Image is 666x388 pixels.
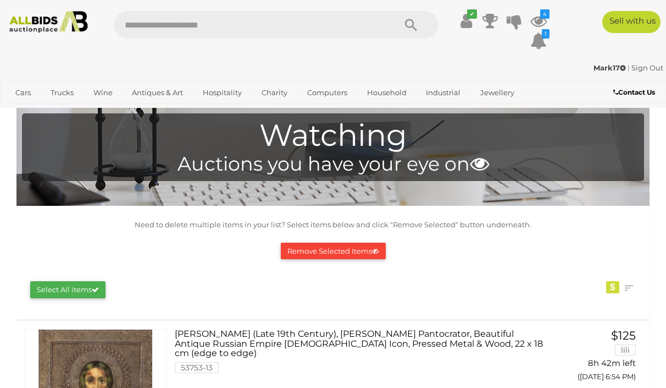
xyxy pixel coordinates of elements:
[419,84,468,102] a: Industrial
[22,218,644,231] p: Need to delete multiple items in your list? Select items below and click "Remove Selected" button...
[86,84,120,102] a: Wine
[473,84,521,102] a: Jewellery
[593,63,628,72] a: Mark17
[43,84,81,102] a: Trucks
[27,119,639,152] h1: Watching
[530,11,547,31] a: 4
[360,84,414,102] a: Household
[631,63,663,72] a: Sign Out
[552,329,639,387] a: $125 lili 8h 42m left ([DATE] 6:54 PM)
[300,84,354,102] a: Computers
[613,88,655,96] b: Contact Us
[196,84,249,102] a: Hospitality
[384,11,439,39] button: Search
[606,281,619,293] div: 5
[593,63,626,72] strong: Mark17
[8,84,38,102] a: Cars
[125,84,190,102] a: Antiques & Art
[5,11,92,33] img: Allbids.com.au
[613,86,658,99] a: Contact Us
[91,102,184,120] a: [GEOGRAPHIC_DATA]
[183,329,536,381] a: [PERSON_NAME] (Late 19th Century), [PERSON_NAME] Pantocrator, Beautiful Antique Russian Empire [D...
[458,11,474,31] a: ✔
[542,29,550,39] i: 1
[254,84,295,102] a: Charity
[530,31,547,51] a: 1
[628,63,630,72] span: |
[602,11,661,33] a: Sell with us
[8,102,43,120] a: Office
[30,281,106,298] button: Select All items
[27,154,639,175] h4: Auctions you have your eye on
[540,9,550,19] i: 4
[49,102,86,120] a: Sports
[467,9,477,19] i: ✔
[281,243,386,260] button: Remove Selected Items
[611,329,636,342] span: $125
